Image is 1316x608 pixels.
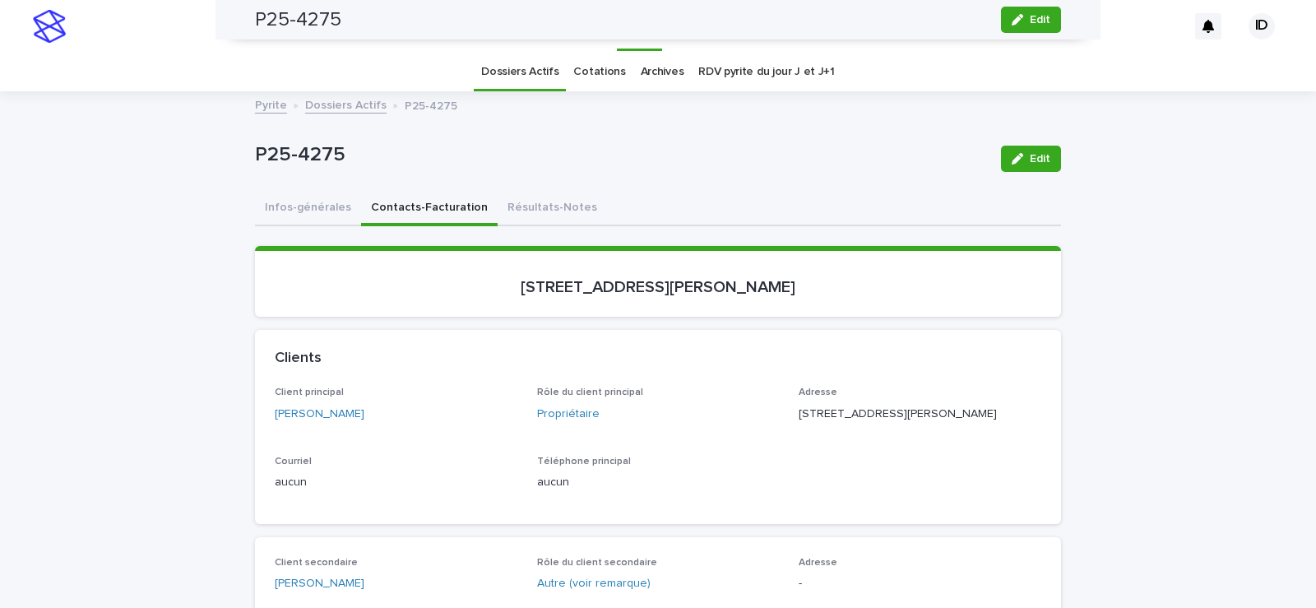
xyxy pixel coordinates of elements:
[698,53,835,91] a: RDV pyrite du jour J et J+1
[799,575,1041,592] p: -
[255,143,988,167] p: P25-4275
[537,457,631,466] span: Téléphone principal
[275,388,344,397] span: Client principal
[498,192,607,226] button: Résultats-Notes
[275,474,517,491] p: aucun
[275,406,364,423] a: [PERSON_NAME]
[275,457,312,466] span: Courriel
[255,192,361,226] button: Infos-générales
[537,406,600,423] a: Propriétaire
[255,95,287,114] a: Pyrite
[799,388,837,397] span: Adresse
[537,575,651,592] a: Autre (voir remarque)
[405,95,457,114] p: P25-4275
[305,95,387,114] a: Dossiers Actifs
[537,388,643,397] span: Rôle du client principal
[1001,146,1061,172] button: Edit
[361,192,498,226] button: Contacts-Facturation
[799,558,837,568] span: Adresse
[275,350,322,368] h2: Clients
[799,406,1041,423] p: [STREET_ADDRESS][PERSON_NAME]
[275,558,358,568] span: Client secondaire
[1249,13,1275,39] div: ID
[481,53,558,91] a: Dossiers Actifs
[537,474,780,491] p: aucun
[33,10,66,43] img: stacker-logo-s-only.png
[537,558,657,568] span: Rôle du client secondaire
[275,277,1041,297] p: [STREET_ADDRESS][PERSON_NAME]
[641,53,684,91] a: Archives
[1030,153,1050,165] span: Edit
[275,575,364,592] a: [PERSON_NAME]
[573,53,625,91] a: Cotations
